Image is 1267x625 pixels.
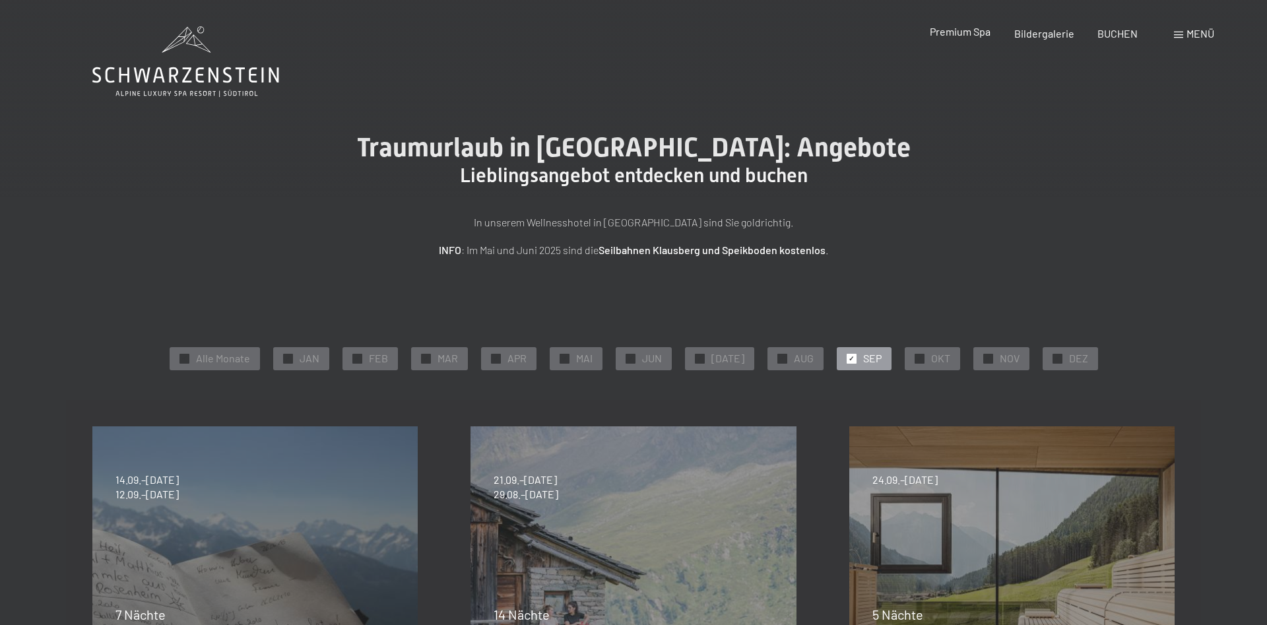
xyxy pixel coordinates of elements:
[304,214,963,231] p: In unserem Wellnesshotel in [GEOGRAPHIC_DATA] sind Sie goldrichtig.
[115,487,179,502] span: 12.09.–[DATE]
[460,164,808,187] span: Lieblingsangebot entdecken und buchen
[196,351,250,366] span: Alle Monate
[357,132,911,163] span: Traumurlaub in [GEOGRAPHIC_DATA]: Angebote
[493,354,498,363] span: ✓
[985,354,991,363] span: ✓
[439,244,461,256] strong: INFO
[872,607,923,622] span: 5 Nächte
[576,351,593,366] span: MAI
[507,351,527,366] span: APR
[779,354,785,363] span: ✓
[181,354,187,363] span: ✓
[1097,27,1138,40] a: BUCHEN
[115,607,166,622] span: 7 Nächte
[494,473,558,487] span: 21.09.–[DATE]
[438,351,458,366] span: MAR
[304,242,963,259] p: : Im Mai und Juni 2025 sind die .
[285,354,290,363] span: ✓
[697,354,702,363] span: ✓
[849,354,854,363] span: ✓
[562,354,567,363] span: ✓
[863,351,882,366] span: SEP
[642,351,662,366] span: JUN
[1069,351,1088,366] span: DEZ
[599,244,826,256] strong: Seilbahnen Klausberg und Speikboden kostenlos
[354,354,360,363] span: ✓
[494,607,550,622] span: 14 Nächte
[1014,27,1074,40] a: Bildergalerie
[711,351,744,366] span: [DATE]
[930,25,991,38] a: Premium Spa
[369,351,388,366] span: FEB
[300,351,319,366] span: JAN
[931,351,950,366] span: OKT
[628,354,633,363] span: ✓
[872,473,938,487] span: 24.09.–[DATE]
[115,473,179,487] span: 14.09.–[DATE]
[917,354,922,363] span: ✓
[494,487,558,502] span: 29.08.–[DATE]
[423,354,428,363] span: ✓
[794,351,814,366] span: AUG
[1186,27,1214,40] span: Menü
[1000,351,1020,366] span: NOV
[1055,354,1060,363] span: ✓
